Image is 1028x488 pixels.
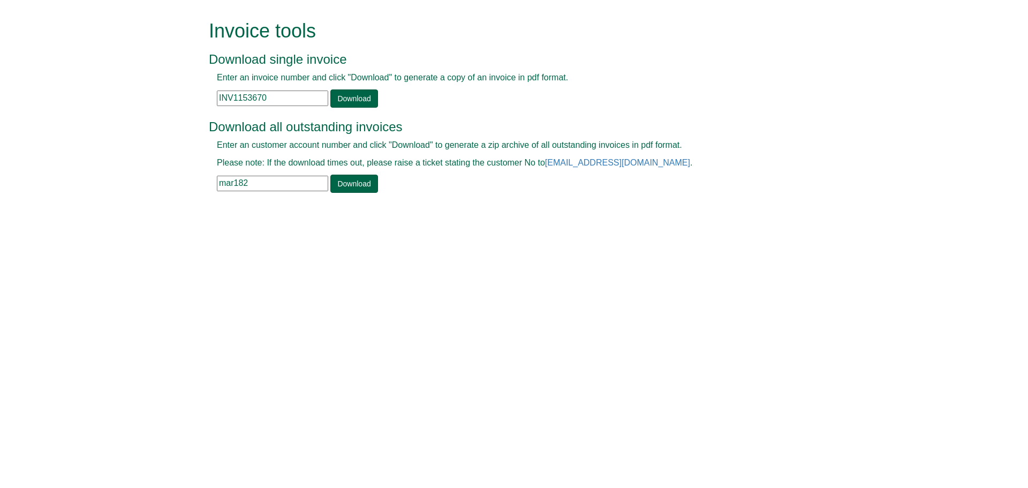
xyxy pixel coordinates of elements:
[217,91,328,106] input: e.g. INV1234
[209,20,795,42] h1: Invoice tools
[330,89,377,108] a: Download
[217,157,787,169] p: Please note: If the download times out, please raise a ticket stating the customer No to .
[217,72,787,84] p: Enter an invoice number and click "Download" to generate a copy of an invoice in pdf format.
[209,120,795,134] h3: Download all outstanding invoices
[330,175,377,193] a: Download
[217,176,328,191] input: e.g. BLA02
[217,139,787,152] p: Enter an customer account number and click "Download" to generate a zip archive of all outstandin...
[209,52,795,66] h3: Download single invoice
[545,158,690,167] a: [EMAIL_ADDRESS][DOMAIN_NAME]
